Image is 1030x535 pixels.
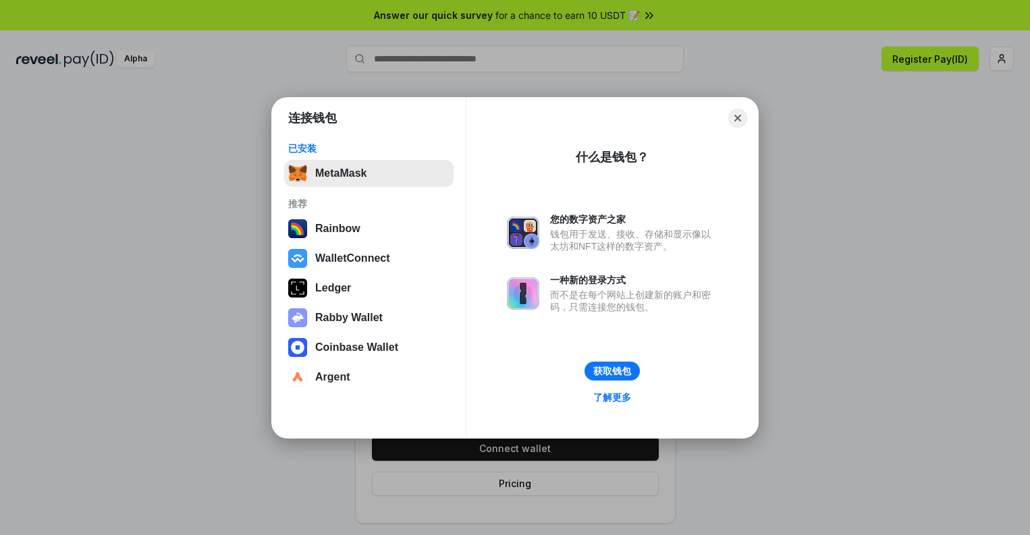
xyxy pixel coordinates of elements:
div: 推荐 [288,198,450,210]
img: svg+xml,%3Csvg%20width%3D%2228%22%20height%3D%2228%22%20viewBox%3D%220%200%2028%2028%22%20fill%3D... [288,338,307,357]
div: WalletConnect [315,252,390,264]
button: Coinbase Wallet [284,334,454,361]
button: Rabby Wallet [284,304,454,331]
img: svg+xml,%3Csvg%20fill%3D%22none%22%20height%3D%2233%22%20viewBox%3D%220%200%2035%2033%22%20width%... [288,164,307,183]
img: svg+xml,%3Csvg%20width%3D%22120%22%20height%3D%22120%22%20viewBox%3D%220%200%20120%20120%22%20fil... [288,219,307,238]
div: 而不是在每个网站上创建新的账户和密码，只需连接您的钱包。 [550,289,717,313]
h1: 连接钱包 [288,110,337,126]
div: 获取钱包 [593,365,631,377]
button: Argent [284,364,454,391]
img: svg+xml,%3Csvg%20xmlns%3D%22http%3A%2F%2Fwww.w3.org%2F2000%2Fsvg%22%20fill%3D%22none%22%20viewBox... [507,217,539,249]
button: MetaMask [284,160,454,187]
div: Coinbase Wallet [315,341,398,354]
div: 您的数字资产之家 [550,213,717,225]
a: 了解更多 [585,389,639,406]
button: 获取钱包 [585,362,640,381]
div: MetaMask [315,167,367,179]
button: Rainbow [284,215,454,242]
img: svg+xml,%3Csvg%20width%3D%2228%22%20height%3D%2228%22%20viewBox%3D%220%200%2028%2028%22%20fill%3D... [288,249,307,268]
button: Close [728,109,747,128]
div: 什么是钱包？ [576,149,649,165]
div: 了解更多 [593,391,631,403]
div: 一种新的登录方式 [550,274,717,286]
button: WalletConnect [284,245,454,272]
img: svg+xml,%3Csvg%20xmlns%3D%22http%3A%2F%2Fwww.w3.org%2F2000%2Fsvg%22%20fill%3D%22none%22%20viewBox... [507,277,539,310]
img: svg+xml,%3Csvg%20width%3D%2228%22%20height%3D%2228%22%20viewBox%3D%220%200%2028%2028%22%20fill%3D... [288,368,307,387]
button: Ledger [284,275,454,302]
img: svg+xml,%3Csvg%20xmlns%3D%22http%3A%2F%2Fwww.w3.org%2F2000%2Fsvg%22%20width%3D%2228%22%20height%3... [288,279,307,298]
div: Rabby Wallet [315,312,383,324]
div: 已安装 [288,142,450,154]
img: svg+xml,%3Csvg%20xmlns%3D%22http%3A%2F%2Fwww.w3.org%2F2000%2Fsvg%22%20fill%3D%22none%22%20viewBox... [288,308,307,327]
div: 钱包用于发送、接收、存储和显示像以太坊和NFT这样的数字资产。 [550,228,717,252]
div: Ledger [315,282,351,294]
div: Argent [315,371,350,383]
div: Rainbow [315,223,360,235]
